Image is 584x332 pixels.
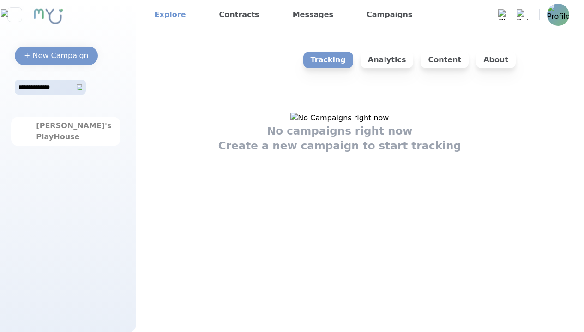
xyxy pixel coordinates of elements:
[24,50,89,61] div: + New Campaign
[517,9,528,20] img: Bell
[216,7,263,22] a: Contracts
[1,9,28,20] img: Close sidebar
[290,113,389,124] img: No Campaigns right now
[421,52,469,68] p: Content
[36,120,95,142] div: [PERSON_NAME]'s PlayHouse
[363,7,416,22] a: Campaigns
[218,138,461,153] h1: Create a new campaign to start tracking
[267,124,413,138] h1: No campaigns right now
[151,7,190,22] a: Explore
[476,52,516,68] p: About
[498,9,509,20] img: Chat
[303,52,353,68] p: Tracking
[361,52,414,68] p: Analytics
[547,4,569,26] img: Profile
[15,47,98,65] button: + New Campaign
[289,7,337,22] a: Messages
